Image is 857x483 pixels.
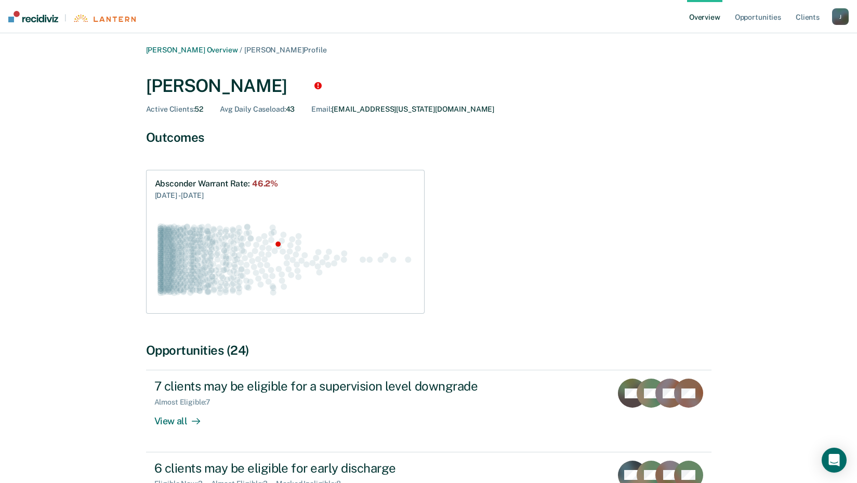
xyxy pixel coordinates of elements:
span: Active Clients : [146,105,195,113]
div: 7 clients may be eligible for a supervision level downgrade [154,379,519,394]
img: Recidiviz [8,11,58,22]
span: / [238,46,244,54]
span: | [58,14,73,22]
div: [PERSON_NAME] [146,75,711,97]
div: Swarm plot of all absconder warrant rates in the state for ALL caseloads, highlighting values of ... [155,213,416,305]
div: Outcomes [146,130,711,145]
a: 7 clients may be eligible for a supervision level downgradeAlmost Eligible:7View all [146,370,711,452]
a: Absconder Warrant Rate:46.2%[DATE] - [DATE]Swarm plot of all absconder warrant rates in the state... [146,170,425,313]
div: [EMAIL_ADDRESS][US_STATE][DOMAIN_NAME] [311,105,494,114]
span: Avg Daily Caseload : [220,105,285,113]
div: Almost Eligible : 7 [154,398,219,407]
span: [PERSON_NAME] Profile [244,46,326,54]
div: Absconder Warrant Rate : [155,179,279,189]
div: [DATE] - [DATE] [155,189,279,201]
div: Tooltip anchor [313,81,323,90]
div: Open Intercom Messenger [822,448,847,473]
span: Email : [311,105,332,113]
span: 46.2% [252,179,278,189]
a: | [8,11,136,22]
img: Lantern [73,15,136,22]
div: 52 [146,105,204,114]
div: View all [154,407,213,427]
button: J [832,8,849,25]
a: [PERSON_NAME] Overview [146,46,238,54]
div: Opportunities (24) [146,343,711,358]
div: 43 [220,105,295,114]
div: 6 clients may be eligible for early discharge [154,461,519,476]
